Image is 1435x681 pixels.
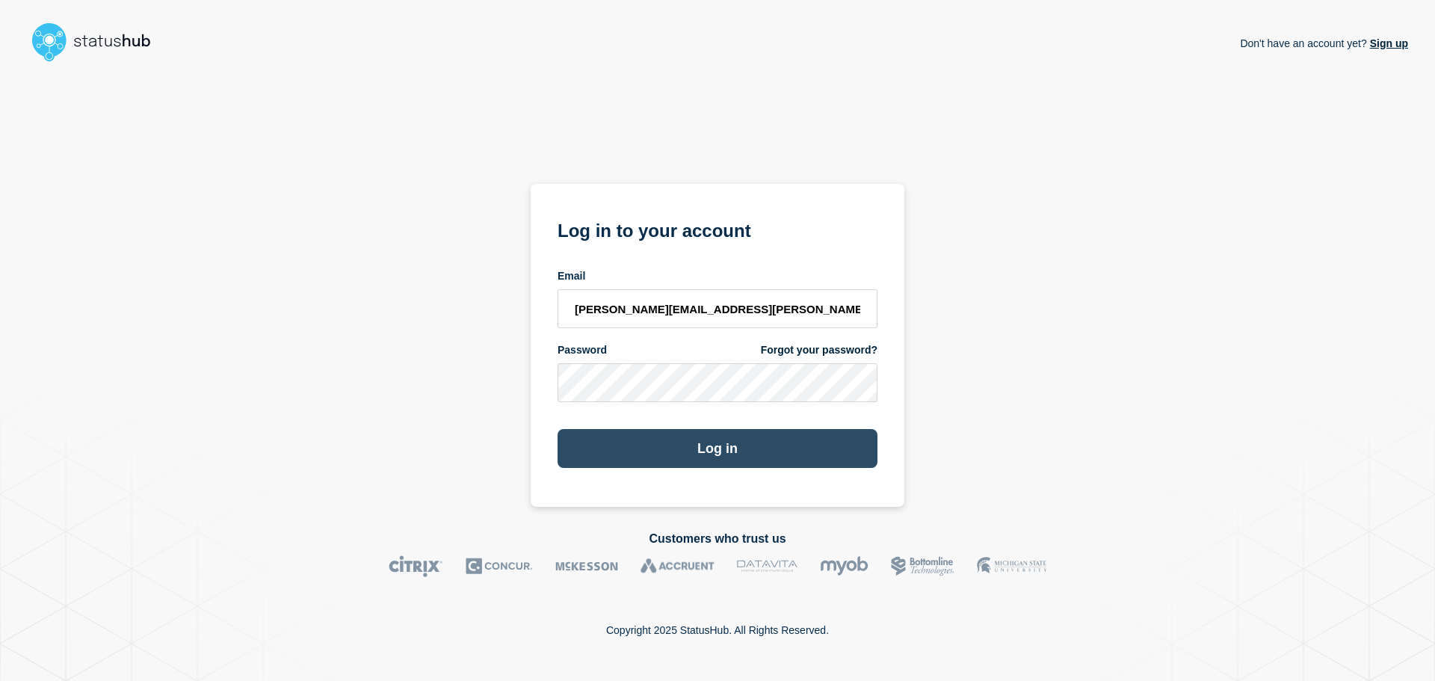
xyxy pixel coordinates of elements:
img: DataVita logo [737,555,797,577]
h1: Log in to your account [558,215,877,243]
span: Password [558,343,607,357]
p: Don't have an account yet? [1240,25,1408,61]
img: MSU logo [977,555,1046,577]
img: myob logo [820,555,868,577]
img: Citrix logo [389,555,443,577]
span: Email [558,269,585,283]
img: Accruent logo [641,555,715,577]
img: StatusHub logo [27,18,169,66]
input: email input [558,289,877,328]
a: Forgot your password? [761,343,877,357]
h2: Customers who trust us [27,532,1408,546]
a: Sign up [1367,37,1408,49]
p: Copyright 2025 StatusHub. All Rights Reserved. [606,624,829,636]
img: McKesson logo [555,555,618,577]
input: password input [558,363,877,402]
button: Log in [558,429,877,468]
img: Concur logo [466,555,533,577]
img: Bottomline logo [891,555,954,577]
